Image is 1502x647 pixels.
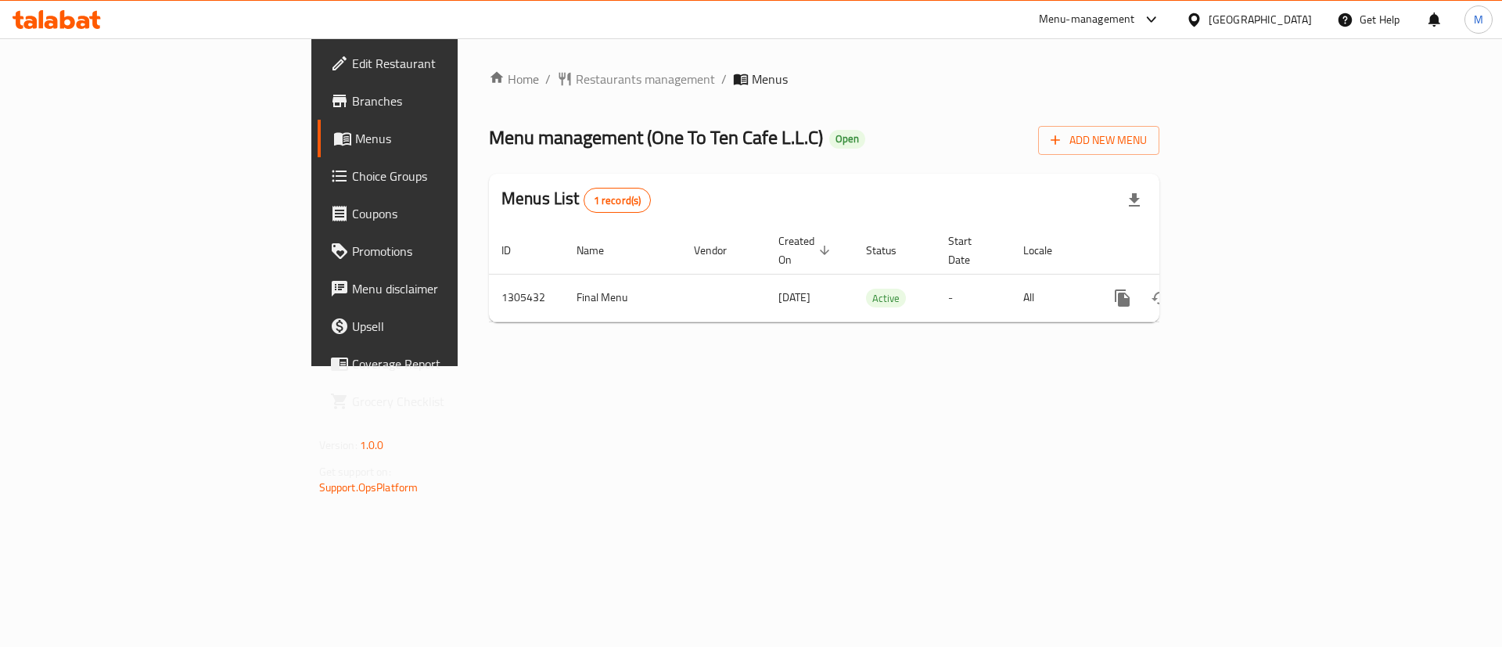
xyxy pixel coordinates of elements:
[352,354,550,373] span: Coverage Report
[352,242,550,261] span: Promotions
[564,274,681,322] td: Final Menu
[1209,11,1312,28] div: [GEOGRAPHIC_DATA]
[1104,279,1141,317] button: more
[355,129,550,148] span: Menus
[352,392,550,411] span: Grocery Checklist
[352,204,550,223] span: Coupons
[584,193,651,208] span: 1 record(s)
[318,307,562,345] a: Upsell
[1051,131,1147,150] span: Add New Menu
[319,462,391,482] span: Get support on:
[318,45,562,82] a: Edit Restaurant
[318,195,562,232] a: Coupons
[576,70,715,88] span: Restaurants management
[501,241,531,260] span: ID
[948,232,992,269] span: Start Date
[319,435,358,455] span: Version:
[936,274,1011,322] td: -
[752,70,788,88] span: Menus
[318,82,562,120] a: Branches
[1038,126,1159,155] button: Add New Menu
[584,188,652,213] div: Total records count
[1011,274,1091,322] td: All
[1141,279,1179,317] button: Change Status
[318,157,562,195] a: Choice Groups
[352,279,550,298] span: Menu disclaimer
[352,92,550,110] span: Branches
[360,435,384,455] span: 1.0.0
[318,232,562,270] a: Promotions
[866,289,906,307] span: Active
[721,70,727,88] li: /
[319,477,419,498] a: Support.OpsPlatform
[489,120,823,155] span: Menu management ( One To Ten Cafe L.L.C )
[1091,227,1267,275] th: Actions
[489,70,1159,88] nav: breadcrumb
[557,70,715,88] a: Restaurants management
[318,345,562,383] a: Coverage Report
[352,167,550,185] span: Choice Groups
[352,54,550,73] span: Edit Restaurant
[318,383,562,420] a: Grocery Checklist
[1116,182,1153,219] div: Export file
[1023,241,1073,260] span: Locale
[577,241,624,260] span: Name
[778,287,810,307] span: [DATE]
[829,130,865,149] div: Open
[501,187,651,213] h2: Menus List
[778,232,835,269] span: Created On
[1039,10,1135,29] div: Menu-management
[1474,11,1483,28] span: M
[489,227,1267,322] table: enhanced table
[352,317,550,336] span: Upsell
[318,270,562,307] a: Menu disclaimer
[829,132,865,146] span: Open
[866,241,917,260] span: Status
[694,241,747,260] span: Vendor
[318,120,562,157] a: Menus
